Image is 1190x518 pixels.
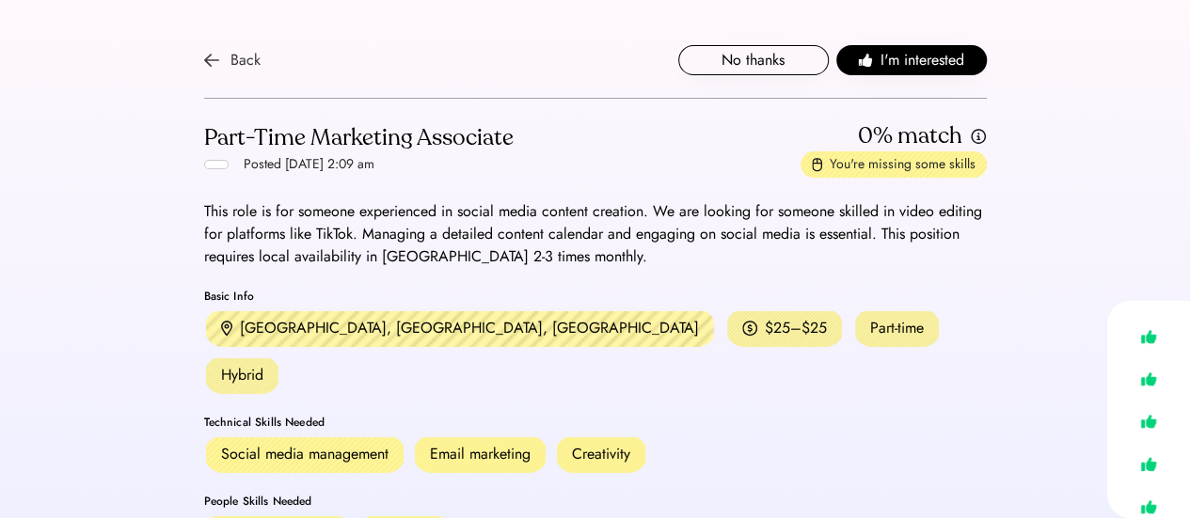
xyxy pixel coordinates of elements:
img: missing-skills.svg [812,157,822,172]
div: Creativity [572,443,630,465]
div: You're missing some skills [830,155,976,174]
button: I'm interested [836,45,987,75]
img: info.svg [970,128,987,146]
div: This role is for someone experienced in social media content creation. We are looking for someone... [204,200,987,268]
img: like.svg [1135,408,1162,435]
img: like.svg [1135,366,1162,393]
div: Part-time [853,309,941,347]
img: money.svg [742,320,757,337]
span: I'm interested [881,49,964,71]
div: [GEOGRAPHIC_DATA], [GEOGRAPHIC_DATA], [GEOGRAPHIC_DATA] [240,317,699,339]
div: Part-Time Marketing Associate [204,123,514,153]
div: People Skills Needed [204,495,987,507]
div: Hybrid [204,356,280,394]
img: like.svg [1135,323,1162,351]
div: Posted [DATE] 2:09 am [244,155,374,174]
div: $25–$25 [765,317,827,339]
img: arrow-back.svg [204,53,219,68]
div: Email marketing [430,443,531,465]
div: Basic Info [204,290,987,302]
div: Technical Skills Needed [204,416,987,428]
img: location.svg [221,321,232,337]
button: No thanks [678,45,829,75]
div: 0% match [858,121,962,151]
img: like.svg [1135,450,1162,478]
div: Back [230,49,261,71]
div: Social media management [221,443,389,465]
